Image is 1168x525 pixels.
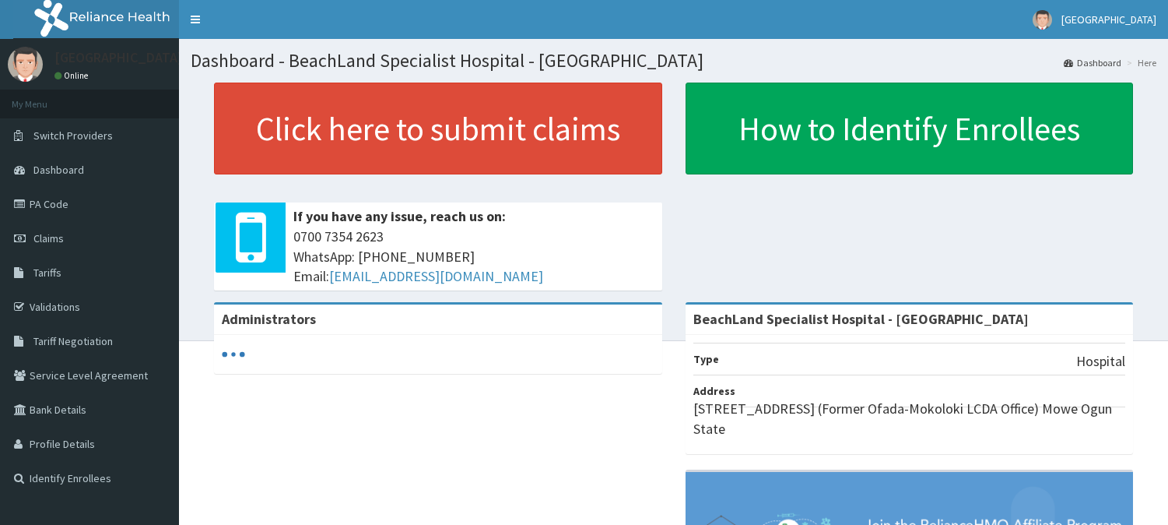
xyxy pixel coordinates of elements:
b: Type [693,352,719,366]
span: Tariffs [33,266,61,280]
li: Here [1123,56,1156,69]
a: Click here to submit claims [214,83,662,174]
img: User Image [8,47,43,82]
a: How to Identify Enrollees [686,83,1134,174]
span: Dashboard [33,163,84,177]
b: If you have any issue, reach us on: [293,207,506,225]
strong: BeachLand Specialist Hospital - [GEOGRAPHIC_DATA] [693,310,1029,328]
svg: audio-loading [222,343,245,366]
p: [STREET_ADDRESS] (Former Ofada-Mokoloki LCDA Office) Mowe Ogun State [693,399,1126,439]
h1: Dashboard - BeachLand Specialist Hospital - [GEOGRAPHIC_DATA] [191,51,1156,71]
p: [GEOGRAPHIC_DATA] [54,51,183,65]
span: 0700 7354 2623 WhatsApp: [PHONE_NUMBER] Email: [293,227,654,287]
span: Claims [33,231,64,245]
b: Administrators [222,310,316,328]
b: Address [693,384,735,398]
span: Switch Providers [33,129,113,143]
a: [EMAIL_ADDRESS][DOMAIN_NAME] [329,267,543,285]
a: Dashboard [1064,56,1121,69]
p: Hospital [1076,351,1125,372]
span: Tariff Negotiation [33,334,113,348]
span: [GEOGRAPHIC_DATA] [1061,12,1156,26]
img: User Image [1033,10,1052,30]
a: Online [54,70,92,81]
